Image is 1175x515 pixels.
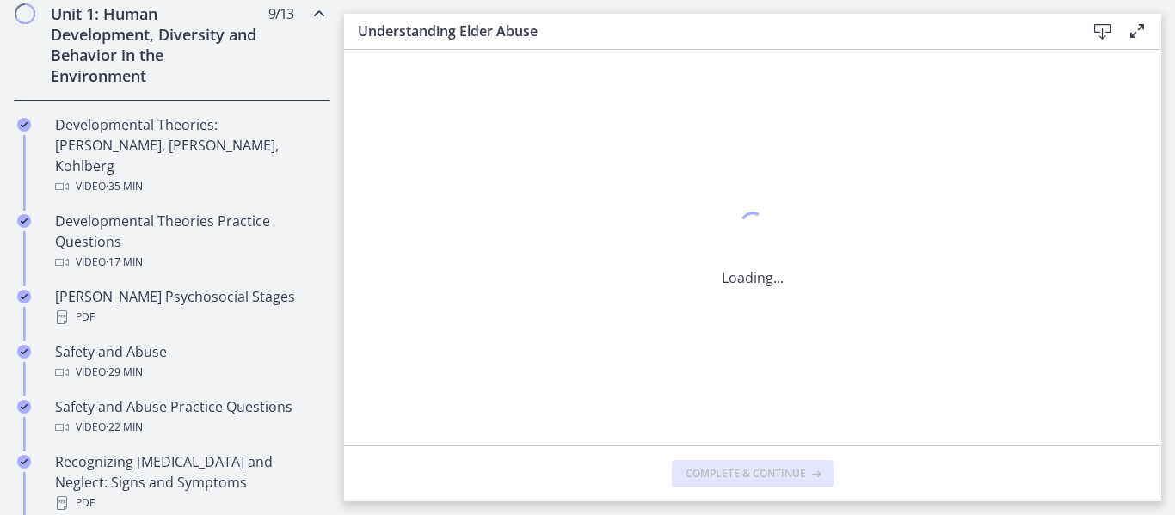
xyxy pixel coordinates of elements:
[722,207,784,247] div: 1
[55,451,323,513] div: Recognizing [MEDICAL_DATA] and Neglect: Signs and Symptoms
[17,400,31,414] i: Completed
[55,114,323,197] div: Developmental Theories: [PERSON_NAME], [PERSON_NAME], Kohlberg
[55,211,323,273] div: Developmental Theories Practice Questions
[51,3,261,86] h2: Unit 1: Human Development, Diversity and Behavior in the Environment
[672,460,834,487] button: Complete & continue
[55,176,323,197] div: Video
[17,455,31,469] i: Completed
[55,341,323,383] div: Safety and Abuse
[17,118,31,132] i: Completed
[55,252,323,273] div: Video
[722,267,784,288] p: Loading...
[17,214,31,228] i: Completed
[55,417,323,438] div: Video
[358,21,1058,41] h3: Understanding Elder Abuse
[17,290,31,303] i: Completed
[268,3,293,24] span: 9 / 13
[686,467,806,481] span: Complete & continue
[17,345,31,359] i: Completed
[55,396,323,438] div: Safety and Abuse Practice Questions
[106,417,143,438] span: · 22 min
[55,286,323,328] div: [PERSON_NAME] Psychosocial Stages
[55,362,323,383] div: Video
[106,362,143,383] span: · 29 min
[55,307,323,328] div: PDF
[106,176,143,197] span: · 35 min
[55,493,323,513] div: PDF
[106,252,143,273] span: · 17 min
